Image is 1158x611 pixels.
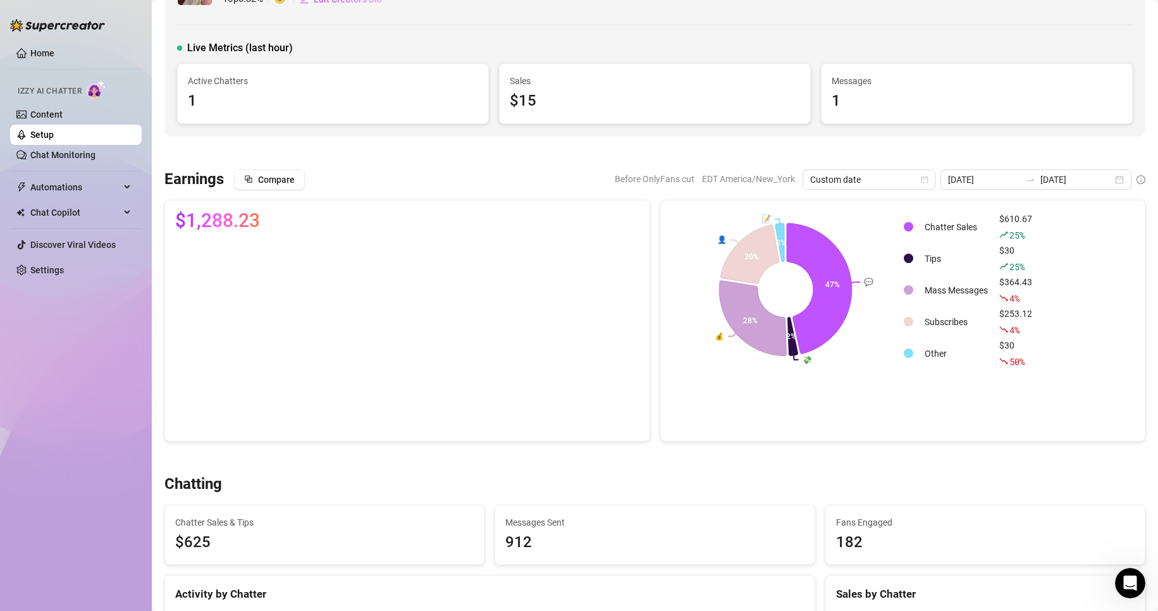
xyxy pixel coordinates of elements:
[999,212,1032,242] div: $610.67
[999,230,1008,239] span: rise
[864,277,873,287] text: 💬
[188,74,478,88] span: Active Chatters
[8,32,245,56] div: Search for helpSearch for help
[234,170,305,190] button: Compare
[13,350,59,364] span: 13 articles
[209,426,233,435] span: News
[13,126,225,139] p: Onboarding to Supercreator
[13,207,54,220] span: 3 articles
[999,293,1008,302] span: fall
[1136,175,1145,184] span: info-circle
[1009,261,1024,273] span: 25 %
[715,331,724,341] text: 💰
[510,74,800,88] span: Sales
[13,256,225,283] p: Learn about the Supercreator platform and its features
[920,212,993,242] td: Chatter Sales
[1115,568,1145,598] iframe: Intercom live chat
[10,19,105,32] img: logo-BBDzfeDw.svg
[258,175,295,185] span: Compare
[164,474,222,495] h3: Chatting
[1025,175,1035,185] span: swap-right
[30,130,54,140] a: Setup
[1025,175,1035,185] span: to
[30,150,95,160] a: Chat Monitoring
[13,110,225,123] p: Getting Started
[13,240,225,254] p: CRM, Chatting and Management Tools
[13,285,59,299] span: 12 articles
[920,244,993,274] td: Tips
[18,85,82,97] span: Izzy AI Chatter
[920,307,993,337] td: Subscribes
[948,173,1020,187] input: Start date
[175,586,804,603] div: Activity by Chatter
[13,175,225,188] p: Izzy - AI Chatter
[810,170,928,189] span: Custom date
[16,182,27,192] span: thunderbolt
[832,74,1122,88] span: Messages
[13,142,54,155] span: 5 articles
[73,426,117,435] span: Messages
[999,244,1032,274] div: $30
[836,586,1135,603] div: Sales by Chatter
[717,235,727,244] text: 👤
[920,338,993,369] td: Other
[147,426,169,435] span: Help
[999,262,1008,271] span: rise
[802,355,811,364] text: 💸
[1009,292,1019,304] span: 4 %
[13,319,225,332] p: Frequently Asked Questions
[111,5,145,27] h1: Help
[30,202,120,223] span: Chat Copilot
[505,531,804,555] div: 912
[126,395,190,445] button: Help
[13,384,225,397] p: Billing
[702,170,795,188] span: EDT America/New_York
[30,177,120,197] span: Automations
[921,176,928,183] span: calendar
[13,74,240,89] h2: 5 collections
[510,89,800,113] div: $15
[1009,229,1024,241] span: 25 %
[832,89,1122,113] div: 1
[30,109,63,120] a: Content
[1040,173,1112,187] input: End date
[164,170,224,190] h3: Earnings
[187,40,293,56] span: Live Metrics (last hour)
[16,208,25,217] img: Chat Copilot
[175,515,474,529] span: Chatter Sales & Tips
[836,515,1135,529] span: Fans Engaged
[505,515,804,529] span: Messages Sent
[999,275,1032,305] div: $364.43
[244,175,253,183] span: block
[18,426,44,435] span: Home
[999,325,1008,334] span: fall
[63,395,126,445] button: Messages
[175,211,260,231] span: $1,288.23
[836,531,1135,555] div: 182
[175,531,474,555] span: $625
[999,357,1008,366] span: fall
[615,170,694,188] span: Before OnlyFans cut
[30,265,64,275] a: Settings
[920,275,993,305] td: Mass Messages
[190,395,253,445] button: News
[1009,324,1019,336] span: 4 %
[999,338,1032,369] div: $30
[13,335,225,348] p: Answers to your common questions
[30,240,116,250] a: Discover Viral Videos
[8,32,245,56] input: Search for help
[188,89,478,113] div: 1
[30,48,54,58] a: Home
[87,80,106,99] img: AI Chatter
[13,191,225,204] p: Learn about our AI Chatter - Izzy
[999,307,1032,337] div: $253.12
[1009,355,1024,367] span: 50 %
[761,214,771,223] text: 📝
